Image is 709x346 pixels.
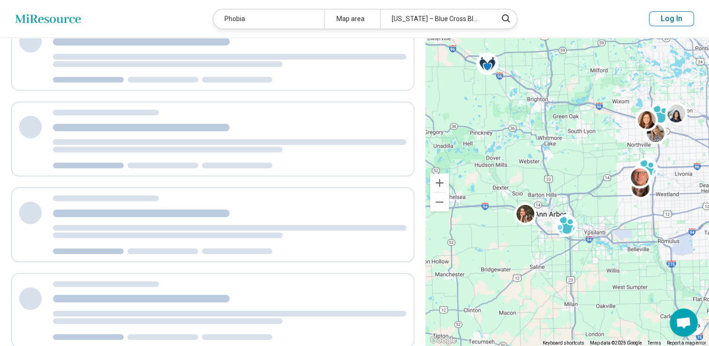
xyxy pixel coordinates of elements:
button: Zoom out [430,193,449,211]
div: Phobia [213,9,324,29]
div: [US_STATE] – Blue Cross Blue Shield [380,9,491,29]
a: Terms (opens in new tab) [648,340,661,346]
button: Log In [649,11,694,26]
a: Report a map error [667,340,706,346]
span: Map data ©2025 Google [590,340,642,346]
button: Zoom in [430,173,449,192]
div: Map area [324,9,380,29]
div: Open chat [670,308,698,337]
